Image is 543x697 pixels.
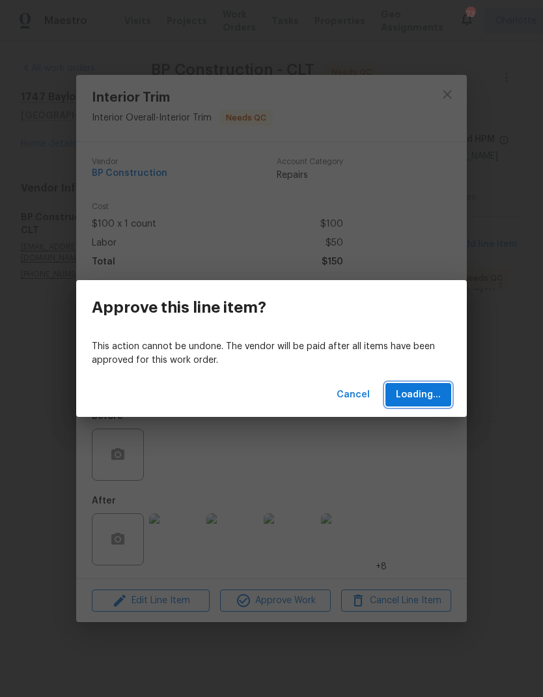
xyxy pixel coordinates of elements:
h3: Approve this line item? [92,298,266,317]
p: This action cannot be undone. The vendor will be paid after all items have been approved for this... [92,340,451,367]
span: Loading... [396,387,441,403]
button: Loading... [385,383,451,407]
button: Cancel [331,383,375,407]
span: Cancel [337,387,370,403]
